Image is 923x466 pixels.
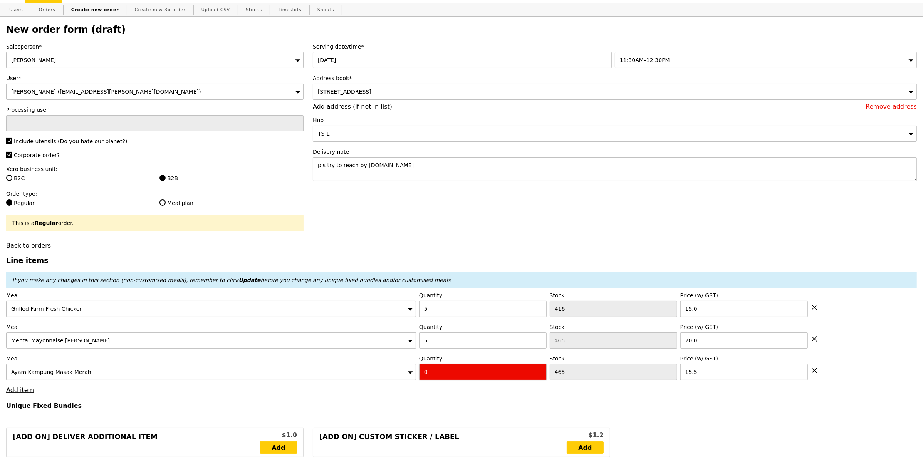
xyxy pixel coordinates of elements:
label: Quantity [419,355,547,362]
input: Regular [6,199,12,206]
a: Timeslots [275,3,304,17]
a: Add [260,441,297,454]
label: Price (w/ GST) [680,292,808,299]
label: Price (w/ GST) [680,355,808,362]
div: $1.0 [260,431,297,440]
a: Add [567,441,604,454]
a: Upload CSV [198,3,233,17]
input: Include utensils (Do you hate our planet?) [6,138,12,144]
label: Meal plan [159,199,304,207]
label: Quantity [419,323,547,331]
a: Add item [6,386,34,394]
label: Xero business unit: [6,165,304,173]
span: Include utensils (Do you hate our planet?) [14,138,127,144]
a: Create new 3p order [132,3,189,17]
label: Regular [6,199,150,207]
a: Back to orders [6,242,51,249]
h3: Line items [6,256,917,265]
label: Stock [550,292,677,299]
label: Quantity [419,292,547,299]
label: Delivery note [313,148,917,156]
b: Update [238,277,260,283]
label: Address book* [313,74,917,82]
label: Meal [6,292,416,299]
a: Add address (if not in list) [313,103,392,110]
span: Grilled Farm Fresh Chicken [11,306,83,312]
div: [Add on] Custom Sticker / Label [319,431,567,454]
label: Salesperson* [6,43,304,50]
label: Hub [313,116,917,124]
a: Create new order [68,3,122,17]
h2: New order form (draft) [6,24,917,35]
span: TS-L [318,131,329,137]
span: [STREET_ADDRESS] [318,89,371,95]
label: Stock [550,355,677,362]
label: Stock [550,323,677,331]
span: Corporate order? [14,152,60,158]
a: Users [6,3,26,17]
label: Order type: [6,190,304,198]
label: Processing user [6,106,304,114]
input: Corporate order? [6,152,12,158]
a: Remove address [866,103,917,110]
span: 11:30AM–12:30PM [620,57,670,63]
input: Meal plan [159,199,166,206]
label: Price (w/ GST) [680,323,808,331]
input: B2B [159,175,166,181]
label: User* [6,74,304,82]
label: Meal [6,355,416,362]
span: Mentai Mayonnaise [PERSON_NAME] [11,337,110,344]
span: [PERSON_NAME] [11,57,56,63]
div: $1.2 [567,431,604,440]
span: [PERSON_NAME] ([EMAIL_ADDRESS][PERSON_NAME][DOMAIN_NAME]) [11,89,201,95]
a: Shouts [314,3,337,17]
div: This is a order. [12,219,297,227]
input: B2C [6,175,12,181]
b: Regular [34,220,58,226]
a: Stocks [243,3,265,17]
em: If you make any changes in this section (non-customised meals), remember to click before you chan... [12,277,451,283]
label: B2C [6,174,150,182]
label: B2B [159,174,304,182]
h4: Unique Fixed Bundles [6,402,917,409]
a: Orders [36,3,59,17]
label: Serving date/time* [313,43,917,50]
label: Meal [6,323,416,331]
span: Ayam Kampung Masak Merah [11,369,91,375]
input: Serving date [313,52,612,68]
div: [Add on] Deliver Additional Item [13,431,260,454]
